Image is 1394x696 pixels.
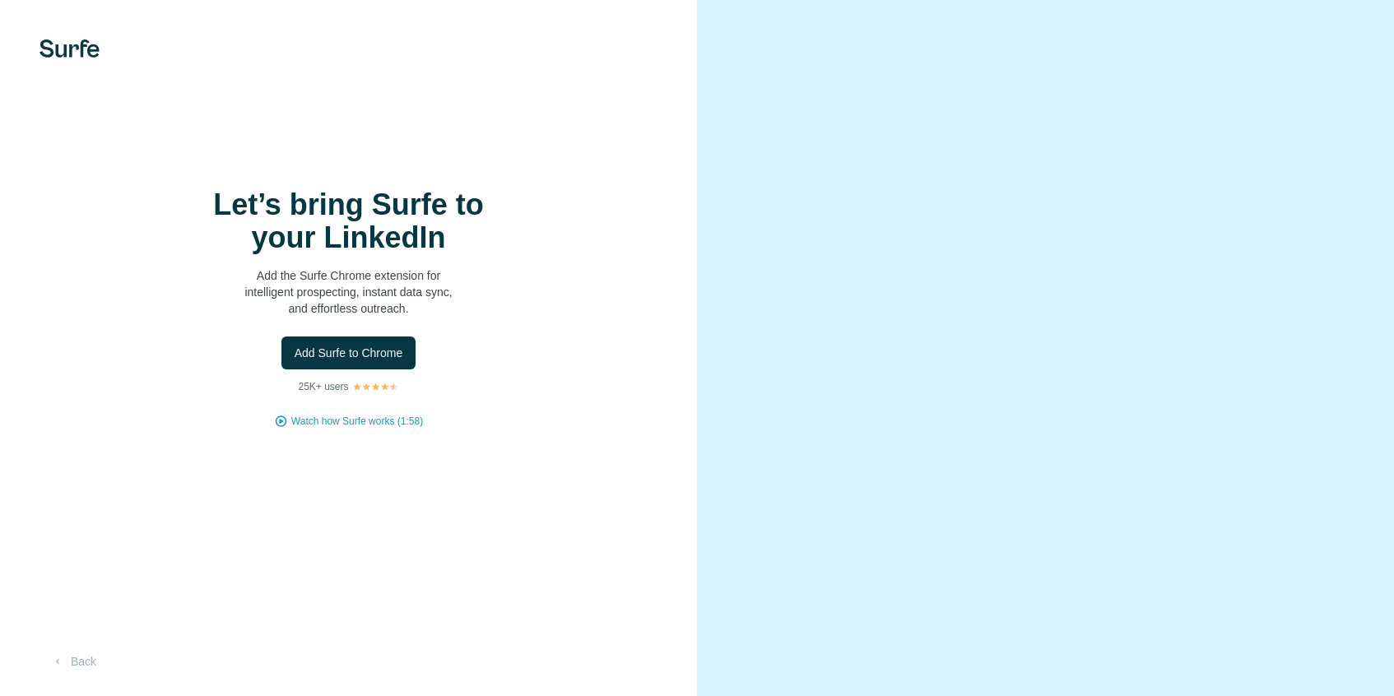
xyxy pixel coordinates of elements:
p: Add the Surfe Chrome extension for intelligent prospecting, instant data sync, and effortless out... [184,267,513,317]
img: Surfe's logo [39,39,100,58]
button: Back [39,647,108,676]
p: 25K+ users [298,379,348,394]
img: Rating Stars [352,382,399,392]
button: Watch how Surfe works (1:58) [291,414,423,429]
button: Add Surfe to Chrome [281,336,416,369]
span: Add Surfe to Chrome [295,345,403,361]
h1: Let’s bring Surfe to your LinkedIn [184,188,513,254]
